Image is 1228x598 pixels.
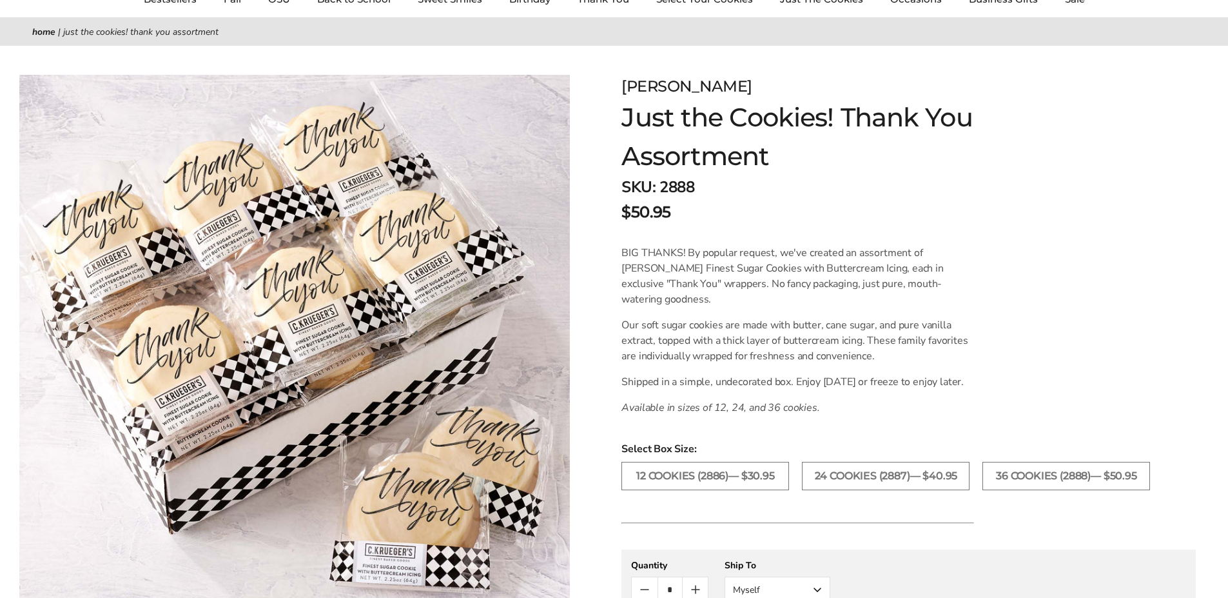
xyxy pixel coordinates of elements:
[58,26,61,38] span: |
[802,462,970,490] label: 24 COOKIES (2887)— $40.95
[621,401,819,415] em: Available in sizes of 12, 24, and 36 cookies.
[621,201,670,224] span: $50.95
[621,374,974,390] p: Shipped in a simple, undecorated box. Enjoy [DATE] or freeze to enjoy later.
[32,25,1196,39] nav: breadcrumbs
[621,75,1033,98] div: [PERSON_NAME]
[631,559,708,572] div: Quantity
[621,245,974,307] p: BIG THANKS! By popular request, we've created an assortment of [PERSON_NAME] Finest Sugar Cookies...
[982,462,1150,490] label: 36 COOKIES (2888)— $50.95
[621,317,974,364] p: Our soft sugar cookies are made with butter, cane sugar, and pure vanilla extract, topped with a ...
[32,26,55,38] a: Home
[621,177,656,197] strong: SKU:
[63,26,219,38] span: Just the Cookies! Thank You Assortment
[659,177,694,197] span: 2888
[621,441,1196,457] span: Select Box Size:
[725,559,830,572] div: Ship To
[621,462,789,490] label: 12 COOKIES (2886)— $30.95
[621,98,1033,175] h1: Just the Cookies! Thank You Assortment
